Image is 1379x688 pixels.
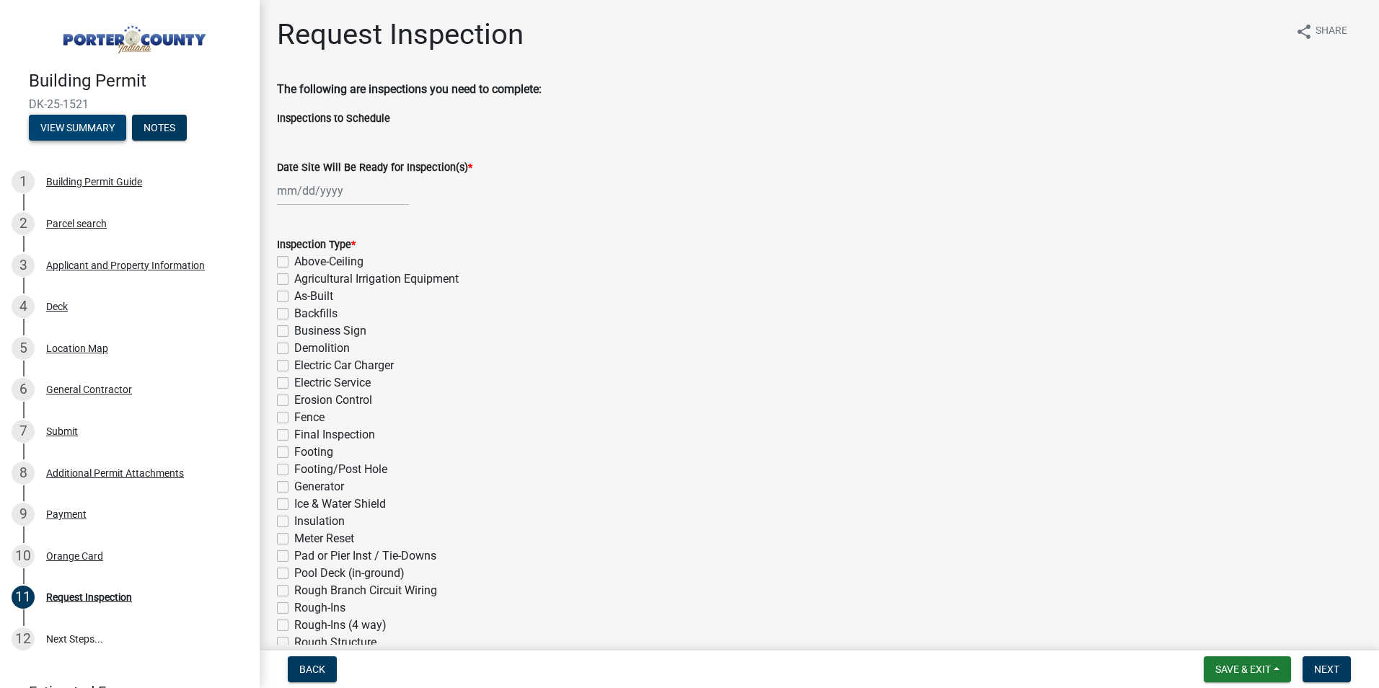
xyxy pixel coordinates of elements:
[1204,656,1291,682] button: Save & Exit
[1284,17,1359,45] button: shareShare
[294,340,350,357] label: Demolition
[277,82,542,96] strong: The following are inspections you need to complete:
[288,656,337,682] button: Back
[294,565,405,582] label: Pool Deck (in-ground)
[294,582,437,599] label: Rough Branch Circuit Wiring
[294,599,345,617] label: Rough-Ins
[46,343,108,353] div: Location Map
[294,634,376,651] label: Rough Structure
[294,513,345,530] label: Insulation
[29,71,248,92] h4: Building Permit
[12,586,35,609] div: 11
[277,240,356,250] label: Inspection Type
[294,357,394,374] label: Electric Car Charger
[294,478,344,495] label: Generator
[294,253,364,270] label: Above-Ceiling
[294,444,333,461] label: Footing
[46,551,103,561] div: Orange Card
[12,420,35,443] div: 7
[294,547,436,565] label: Pad or Pier Inst / Tie-Downs
[132,123,187,134] wm-modal-confirm: Notes
[46,509,87,519] div: Payment
[294,409,325,426] label: Fence
[46,426,78,436] div: Submit
[12,503,35,526] div: 9
[132,115,187,141] button: Notes
[299,663,325,675] span: Back
[294,530,354,547] label: Meter Reset
[277,114,390,124] label: Inspections to Schedule
[294,322,366,340] label: Business Sign
[29,97,231,111] span: DK-25-1521
[12,544,35,568] div: 10
[294,305,338,322] label: Backfills
[46,592,132,602] div: Request Inspection
[294,426,375,444] label: Final Inspection
[12,462,35,485] div: 8
[277,17,524,52] h1: Request Inspection
[277,176,409,206] input: mm/dd/yyyy
[294,288,333,305] label: As-Built
[12,627,35,650] div: 12
[294,374,371,392] label: Electric Service
[12,254,35,277] div: 3
[46,468,184,478] div: Additional Permit Attachments
[1314,663,1339,675] span: Next
[1316,23,1347,40] span: Share
[12,378,35,401] div: 6
[12,170,35,193] div: 1
[46,301,68,312] div: Deck
[12,295,35,318] div: 4
[29,15,237,56] img: Porter County, Indiana
[12,212,35,235] div: 2
[46,177,142,187] div: Building Permit Guide
[294,617,387,634] label: Rough-Ins (4 way)
[294,461,387,478] label: Footing/Post Hole
[12,337,35,360] div: 5
[46,384,132,394] div: General Contractor
[1295,23,1313,40] i: share
[29,123,126,134] wm-modal-confirm: Summary
[1215,663,1271,675] span: Save & Exit
[294,270,459,288] label: Agricultural Irrigation Equipment
[1303,656,1351,682] button: Next
[29,115,126,141] button: View Summary
[46,219,107,229] div: Parcel search
[294,495,386,513] label: Ice & Water Shield
[46,260,205,270] div: Applicant and Property Information
[294,392,372,409] label: Erosion Control
[277,163,472,173] label: Date Site Will Be Ready for Inspection(s)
